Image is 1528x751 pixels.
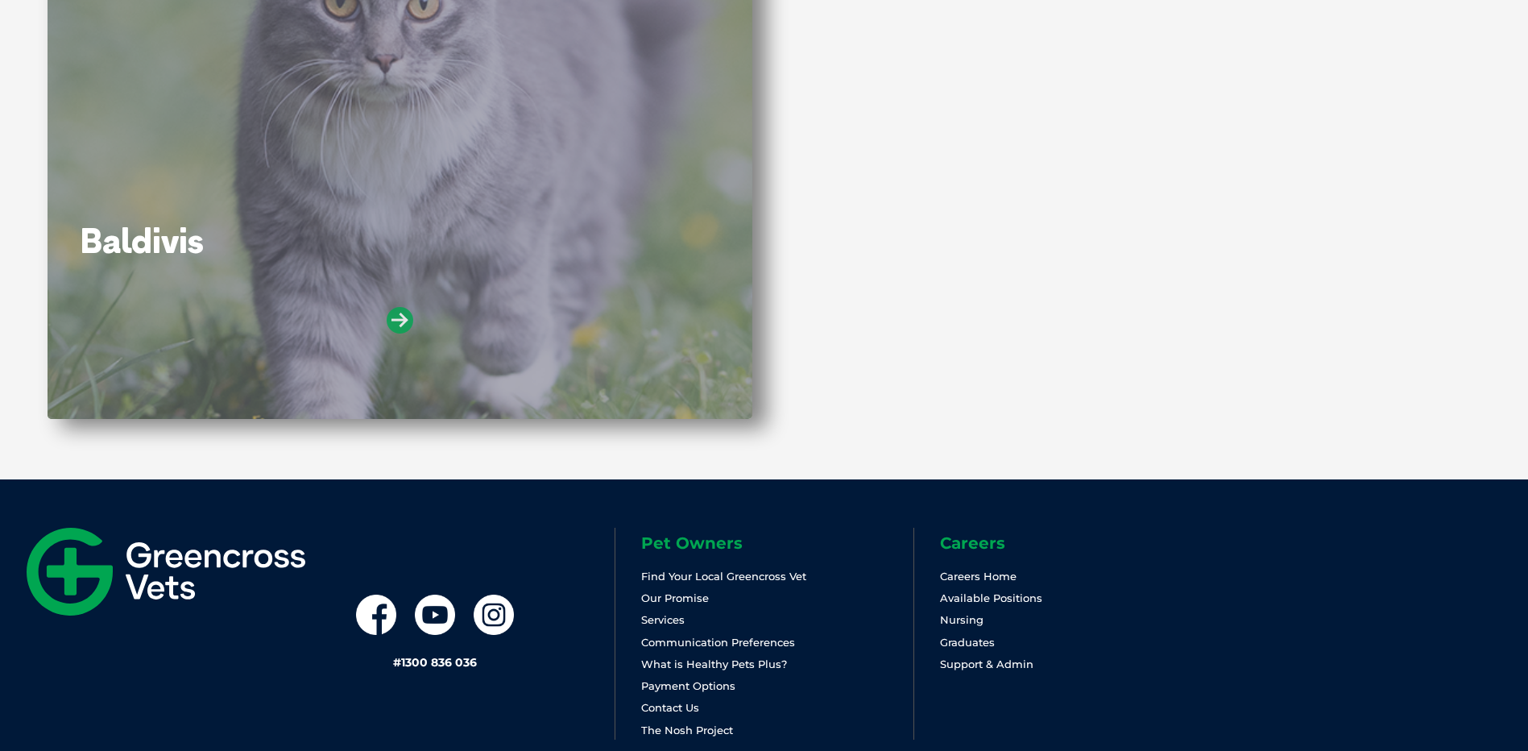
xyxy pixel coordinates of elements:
a: Support & Admin [940,658,1033,670]
a: The Nosh Project [641,724,733,736]
a: Contact Us [641,701,699,714]
a: Payment Options [641,679,735,692]
h6: Careers [940,535,1212,551]
a: What is Healthy Pets Plus? [641,658,787,670]
span: # [393,655,401,670]
a: Available Positions [940,591,1042,604]
h6: Pet Owners [641,535,913,551]
a: Services [641,613,685,626]
a: Nursing [940,613,983,626]
a: Communication Preferences [641,636,795,649]
a: Careers Home [940,570,1017,583]
a: Baldivis [80,219,204,262]
a: Our Promise [641,591,709,604]
a: #1300 836 036 [393,655,477,670]
a: Find Your Local Greencross Vet [641,570,806,583]
a: Graduates [940,636,995,649]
